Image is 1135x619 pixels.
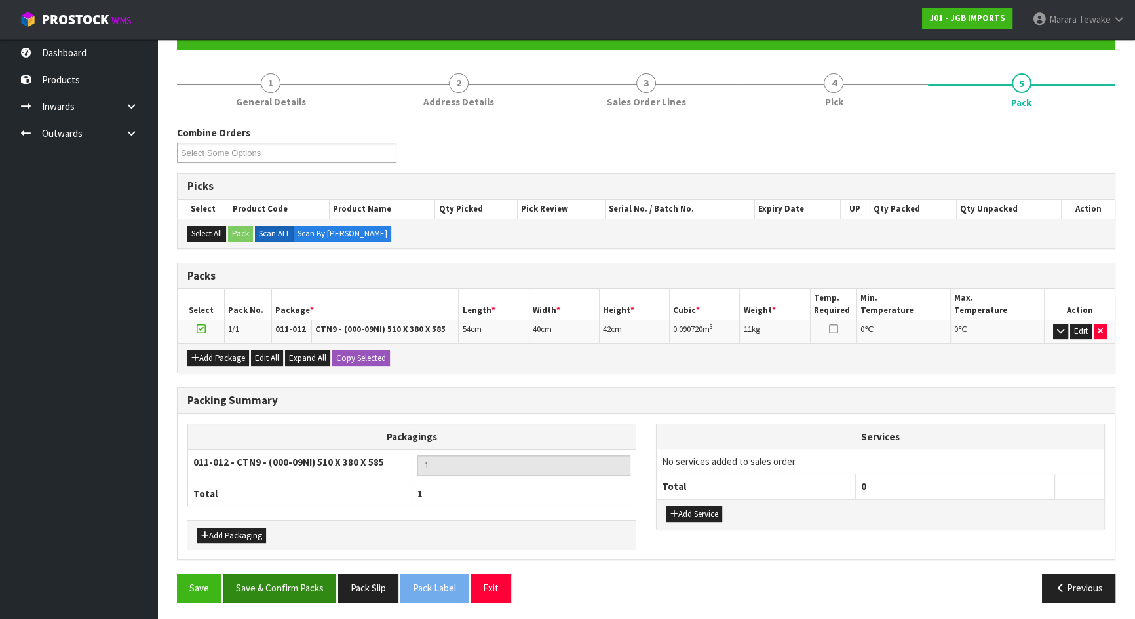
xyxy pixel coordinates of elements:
button: Expand All [285,350,330,366]
span: 0.090720 [673,324,702,335]
button: Pack [228,226,253,242]
th: Weight [740,289,810,320]
button: Pack Label [400,574,469,602]
th: Total [188,481,412,506]
th: Qty Packed [870,200,956,218]
span: Sales Order Lines [607,95,686,109]
button: Edit All [251,350,283,366]
label: Combine Orders [177,126,250,140]
th: Packagings [188,424,636,449]
span: Tewake [1079,13,1111,26]
th: Services [657,424,1104,449]
span: 0 [954,324,958,335]
th: Temp. Required [810,289,857,320]
span: Address Details [423,95,494,109]
td: kg [740,320,810,343]
strong: CTN9 - (000-09NI) 510 X 380 X 585 [315,324,446,335]
td: cm [599,320,669,343]
span: Pack [1011,96,1031,109]
td: No services added to sales order. [657,449,1104,474]
span: 1/1 [228,324,239,335]
label: Scan ALL [255,226,294,242]
th: Product Code [229,200,329,218]
a: J01 - JGB IMPORTS [922,8,1012,29]
img: cube-alt.png [20,11,36,28]
span: Pack [177,116,1115,612]
td: m [670,320,740,343]
th: Select [178,200,229,218]
th: Select [178,289,225,320]
th: Total [657,474,856,499]
span: 1 [261,73,280,93]
span: 5 [1012,73,1031,93]
span: 2 [449,73,469,93]
span: ProStock [42,11,109,28]
button: Save [177,574,221,602]
th: Action [1045,289,1115,320]
span: 11 [743,324,751,335]
td: cm [459,320,529,343]
small: WMS [111,14,132,27]
button: Add Service [666,506,722,522]
span: 0 [860,324,864,335]
strong: J01 - JGB IMPORTS [929,12,1005,24]
th: Action [1061,200,1115,218]
button: Pack Slip [338,574,398,602]
button: Add Packaging [197,528,266,544]
h3: Packing Summary [187,394,1105,407]
span: 54 [462,324,470,335]
th: Qty Unpacked [957,200,1062,218]
button: Copy Selected [332,350,390,366]
button: Previous [1042,574,1115,602]
span: 42 [603,324,611,335]
button: Edit [1070,324,1092,339]
th: Pick Review [518,200,606,218]
strong: 011-012 [275,324,306,335]
span: Expand All [289,352,326,364]
th: Cubic [670,289,740,320]
th: Package [271,289,459,320]
th: Product Name [330,200,435,218]
button: Save & Confirm Packs [223,574,336,602]
strong: 011-012 - CTN9 - (000-09NI) 510 X 380 X 585 [193,456,384,468]
span: General Details [236,95,306,109]
th: Expiry Date [754,200,840,218]
td: cm [529,320,599,343]
th: UP [840,200,870,218]
span: 1 [417,487,423,500]
th: Pack No. [225,289,272,320]
th: Width [529,289,599,320]
button: Exit [471,574,511,602]
span: 3 [636,73,656,93]
label: Scan By [PERSON_NAME] [294,226,391,242]
span: Marara [1049,13,1077,26]
td: ℃ [951,320,1045,343]
th: Length [459,289,529,320]
button: Add Package [187,350,249,366]
span: Pick [824,95,843,109]
button: Select All [187,226,226,242]
span: 0 [861,480,866,493]
sup: 3 [710,322,713,331]
th: Height [599,289,669,320]
span: 40 [533,324,541,335]
h3: Packs [187,270,1105,282]
th: Serial No. / Batch No. [606,200,755,218]
span: 4 [824,73,843,93]
td: ℃ [857,320,951,343]
th: Max. Temperature [951,289,1045,320]
th: Min. Temperature [857,289,951,320]
th: Qty Picked [435,200,518,218]
h3: Picks [187,180,1105,193]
